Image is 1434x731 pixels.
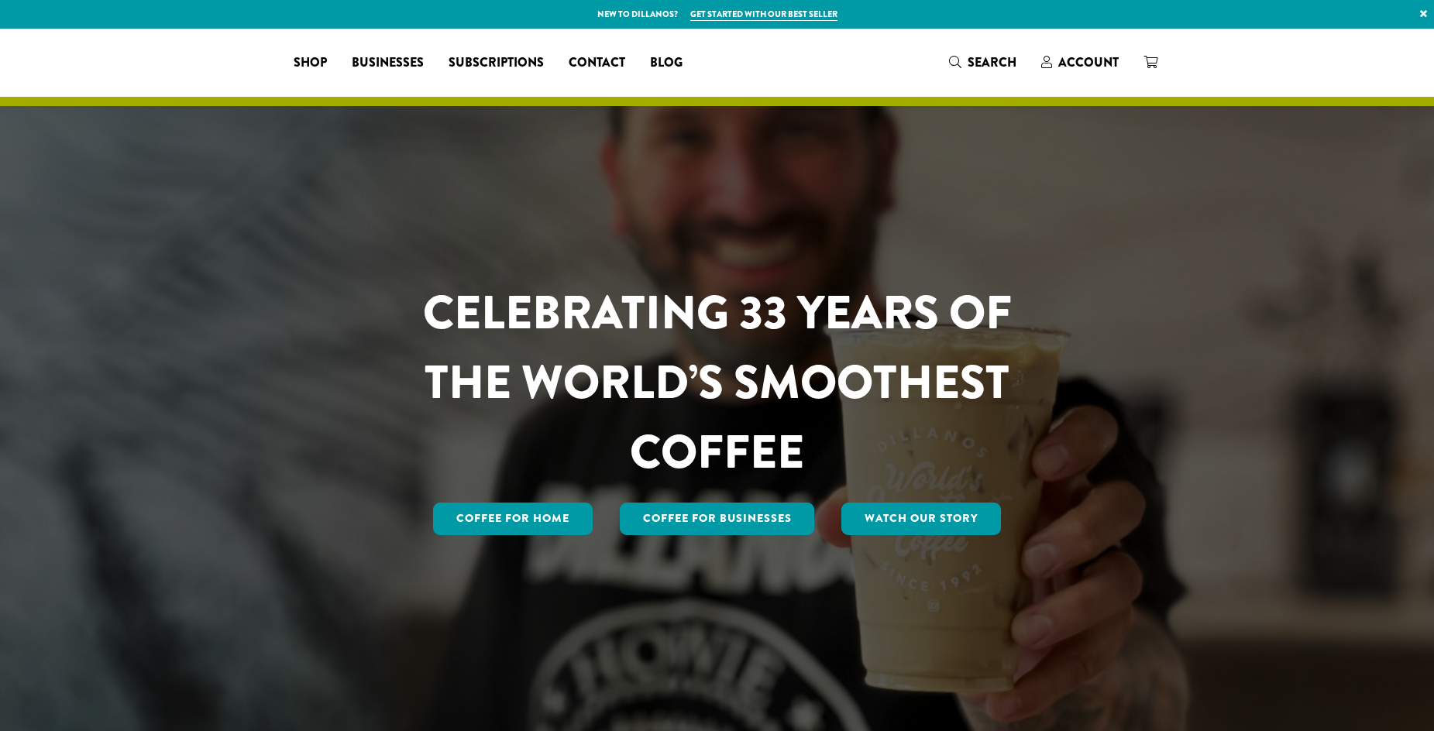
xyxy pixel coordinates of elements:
span: Search [968,53,1016,71]
span: Blog [650,53,683,73]
span: Contact [569,53,625,73]
a: Coffee for Home [433,503,593,535]
a: Shop [281,50,339,75]
h1: CELEBRATING 33 YEARS OF THE WORLD’S SMOOTHEST COFFEE [377,278,1057,487]
span: Subscriptions [449,53,544,73]
a: Search [937,50,1029,75]
span: Account [1058,53,1119,71]
a: Get started with our best seller [690,8,837,21]
span: Businesses [352,53,424,73]
a: Coffee For Businesses [620,503,815,535]
span: Shop [294,53,327,73]
a: Watch Our Story [841,503,1001,535]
